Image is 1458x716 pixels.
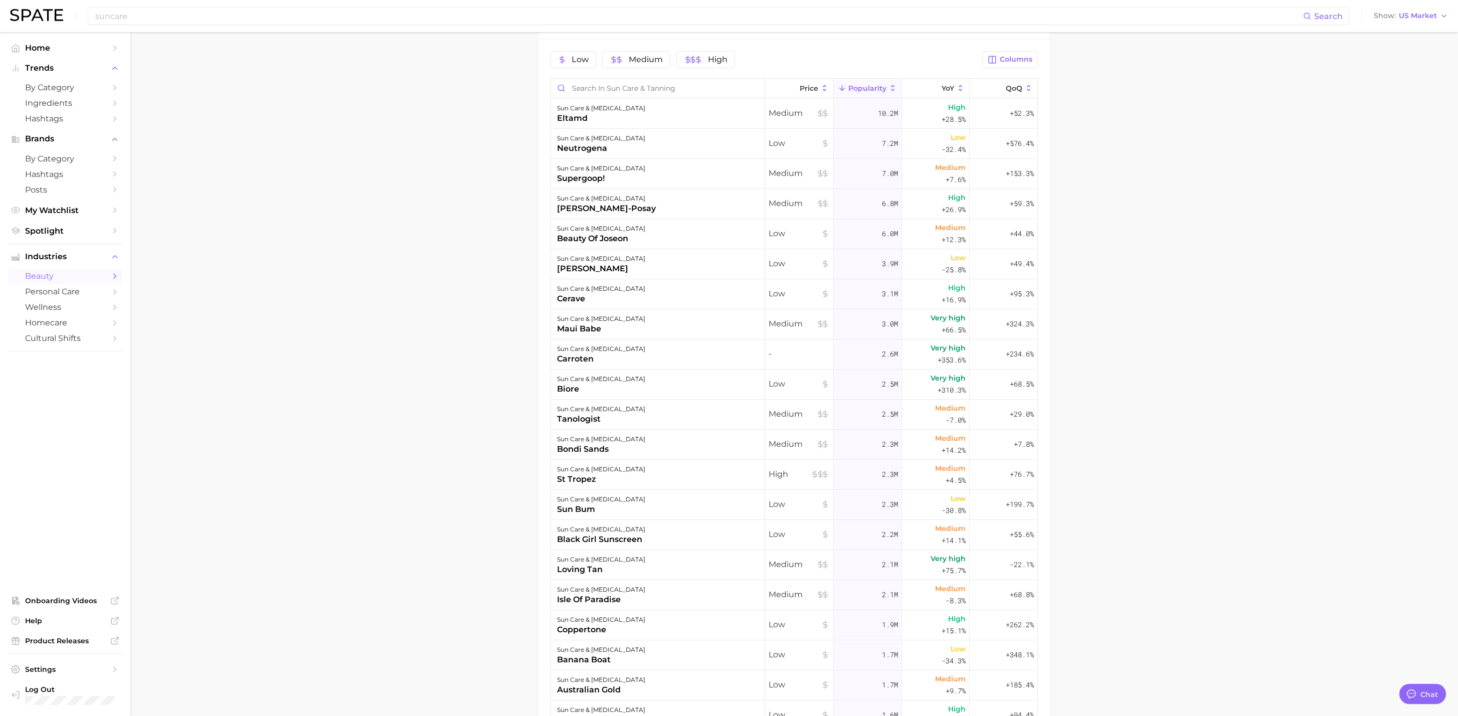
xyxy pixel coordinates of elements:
[551,159,1037,189] button: sun care & [MEDICAL_DATA]supergoop!Medium7.0mMedium+7.6%+153.3%
[708,56,727,64] span: High
[1010,107,1034,119] span: +52.3%
[8,593,122,608] a: Onboarding Videos
[25,169,105,179] span: Hashtags
[25,206,105,215] span: My Watchlist
[935,673,966,685] span: Medium
[935,583,966,595] span: Medium
[557,223,645,235] div: sun care & [MEDICAL_DATA]
[551,189,1037,219] button: sun care & [MEDICAL_DATA][PERSON_NAME]-posayMedium6.8mHigh+26.9%+59.3%
[769,438,829,450] span: Medium
[935,462,966,474] span: Medium
[8,299,122,315] a: wellness
[557,674,645,686] div: sun care & [MEDICAL_DATA]
[25,318,105,327] span: homecare
[8,111,122,126] a: Hashtags
[25,64,105,73] span: Trends
[882,559,898,571] span: 2.1m
[951,252,966,264] span: Low
[8,166,122,182] a: Hashtags
[942,565,966,577] span: +75.7%
[551,99,1037,129] button: sun care & [MEDICAL_DATA]eltamdMedium10.2mHigh+28.5%+52.3%
[557,353,645,365] div: carroten
[1006,348,1034,360] span: +234.6%
[551,129,1037,159] button: sun care & [MEDICAL_DATA]neutrogenaLow7.2mLow-32.4%+576.4%
[25,185,105,195] span: Posts
[8,182,122,198] a: Posts
[800,84,818,92] span: Price
[557,614,645,626] div: sun care & [MEDICAL_DATA]
[557,112,645,124] div: eltamd
[557,443,645,455] div: bondi sands
[769,167,829,180] span: Medium
[882,589,898,601] span: 2.1m
[848,84,886,92] span: Popularity
[946,173,966,186] span: +7.6%
[882,198,898,210] span: 6.8m
[769,137,829,149] span: Low
[769,468,829,480] span: High
[557,193,656,205] div: sun care & [MEDICAL_DATA]
[557,162,645,174] div: sun care & [MEDICAL_DATA]
[882,228,898,240] span: 6.0m
[551,550,1037,580] button: sun care & [MEDICAL_DATA]loving tanMedium2.1mVery high+75.7%-22.1%
[25,114,105,123] span: Hashtags
[1006,84,1022,92] span: QoQ
[769,198,829,210] span: Medium
[882,679,898,691] span: 1.7m
[938,354,966,366] span: +353.6%
[557,554,645,566] div: sun care & [MEDICAL_DATA]
[1006,498,1034,510] span: +199.7%
[1010,528,1034,541] span: +55.6%
[1371,10,1450,23] button: ShowUS Market
[946,474,966,486] span: +4.5%
[946,414,966,426] span: -7.0%
[942,324,966,336] span: +66.5%
[557,233,645,245] div: beauty of joseon
[557,533,645,546] div: black girl sunscreen
[769,619,829,631] span: Low
[557,253,645,265] div: sun care & [MEDICAL_DATA]
[1010,228,1034,240] span: +44.0%
[882,137,898,149] span: 7.2m
[935,402,966,414] span: Medium
[948,703,966,715] span: High
[935,222,966,234] span: Medium
[1006,318,1034,330] span: +324.3%
[882,649,898,661] span: 1.7m
[769,408,829,420] span: Medium
[1010,408,1034,420] span: +29.0%
[1014,438,1034,450] span: +7.8%
[557,293,645,305] div: cerave
[1010,378,1034,390] span: +68.5%
[946,685,966,697] span: +9.7%
[557,523,645,535] div: sun care & [MEDICAL_DATA]
[8,330,122,346] a: cultural shifts
[557,654,645,666] div: banana boat
[951,131,966,143] span: Low
[557,433,645,445] div: sun care & [MEDICAL_DATA]
[1399,13,1437,19] span: US Market
[551,309,1037,339] button: sun care & [MEDICAL_DATA]maui babeMedium3.0mVery high+66.5%+324.3%
[94,8,1303,25] input: Search here for a brand, industry, or ingredient
[8,268,122,284] a: beauty
[942,625,966,637] span: +15.1%
[970,79,1037,98] button: QoQ
[551,640,1037,670] button: sun care & [MEDICAL_DATA]banana boatLow1.7mLow-34.3%+348.1%
[25,271,105,281] span: beauty
[8,40,122,56] a: Home
[8,131,122,146] button: Brands
[8,633,122,648] a: Product Releases
[25,98,105,108] span: Ingredients
[1006,137,1034,149] span: +576.4%
[982,51,1038,68] button: Columns
[8,662,122,677] a: Settings
[25,685,133,694] span: Log Out
[765,79,834,98] button: Price
[551,460,1037,490] button: sun care & [MEDICAL_DATA]st tropezHigh2.3mMedium+4.5%+76.7%
[1010,258,1034,270] span: +49.4%
[1006,679,1034,691] span: +185.4%
[551,670,1037,700] button: sun care & [MEDICAL_DATA]australian goldLow1.7mMedium+9.7%+185.4%
[557,102,645,114] div: sun care & [MEDICAL_DATA]
[8,61,122,76] button: Trends
[935,522,966,534] span: Medium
